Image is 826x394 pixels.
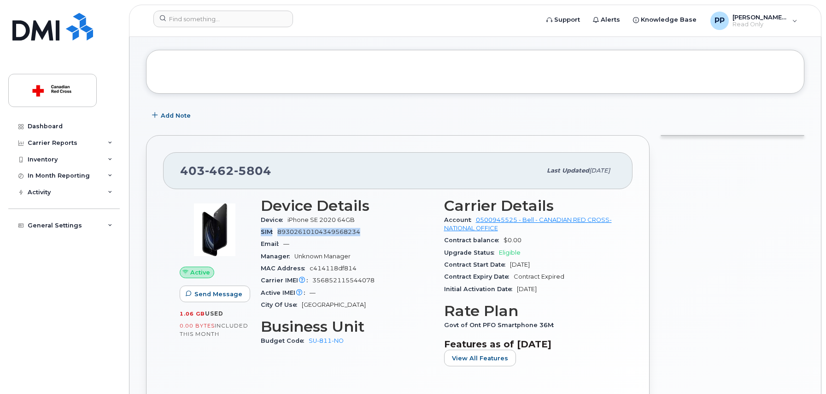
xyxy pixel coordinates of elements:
[444,237,504,244] span: Contract balance
[504,237,521,244] span: $0.00
[444,216,612,232] a: 0500945525 - Bell - CANADIAN RED CROSS- NATIONAL OFFICE
[310,289,316,296] span: —
[589,167,610,174] span: [DATE]
[517,286,537,293] span: [DATE]
[261,318,433,335] h3: Business Unit
[554,15,580,24] span: Support
[310,265,357,272] span: c414118df814
[234,164,271,178] span: 5804
[261,197,433,214] h3: Device Details
[499,249,521,256] span: Eligible
[302,301,366,308] span: [GEOGRAPHIC_DATA]
[452,354,508,363] span: View All Features
[194,290,242,298] span: Send Message
[715,15,725,26] span: PP
[444,350,516,366] button: View All Features
[444,216,476,223] span: Account
[261,253,294,260] span: Manager
[153,11,293,27] input: Find something...
[205,164,234,178] span: 462
[732,13,788,21] span: [PERSON_NAME] Panjavi
[180,322,248,337] span: included this month
[261,337,309,344] span: Budget Code
[180,164,271,178] span: 403
[510,261,530,268] span: [DATE]
[294,253,351,260] span: Unknown Manager
[444,197,616,214] h3: Carrier Details
[444,303,616,319] h3: Rate Plan
[161,111,191,120] span: Add Note
[444,249,499,256] span: Upgrade Status
[540,11,586,29] a: Support
[283,240,289,247] span: —
[627,11,703,29] a: Knowledge Base
[180,310,205,317] span: 1.06 GB
[312,277,375,284] span: 356852115544078
[261,216,287,223] span: Device
[514,273,564,280] span: Contract Expired
[732,21,788,28] span: Read Only
[586,11,627,29] a: Alerts
[261,240,283,247] span: Email
[287,216,355,223] span: iPhone SE 2020 64GB
[641,15,697,24] span: Knowledge Base
[190,268,210,277] span: Active
[444,339,616,350] h3: Features as of [DATE]
[601,15,620,24] span: Alerts
[261,228,277,235] span: SIM
[187,202,242,257] img: image20231002-3703462-2fle3a.jpeg
[444,261,510,268] span: Contract Start Date
[261,301,302,308] span: City Of Use
[146,107,199,124] button: Add Note
[261,289,310,296] span: Active IMEI
[180,286,250,302] button: Send Message
[444,322,558,328] span: Govt of Ont PFO Smartphone 36M
[205,310,223,317] span: used
[309,337,344,344] a: SU-811-NO
[261,265,310,272] span: MAC Address
[444,286,517,293] span: Initial Activation Date
[180,322,215,329] span: 0.00 Bytes
[277,228,360,235] span: 89302610104349568234
[704,12,804,30] div: Parvin Panjavi
[261,277,312,284] span: Carrier IMEI
[444,273,514,280] span: Contract Expiry Date
[547,167,589,174] span: Last updated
